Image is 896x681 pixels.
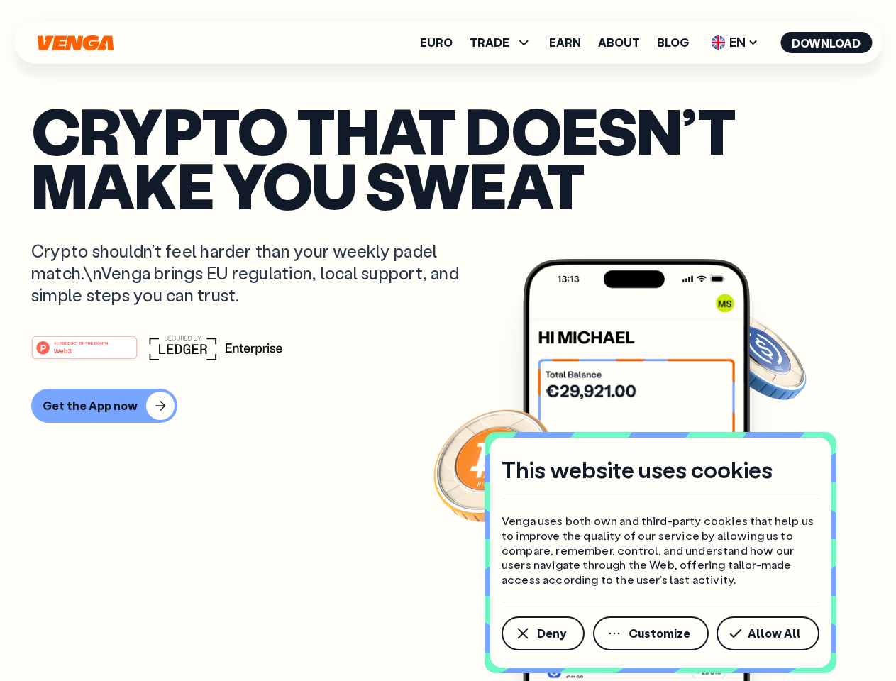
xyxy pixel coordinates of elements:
span: EN [706,31,763,54]
img: flag-uk [711,35,725,50]
p: Crypto shouldn’t feel harder than your weekly padel match.\nVenga brings EU regulation, local sup... [31,240,480,306]
button: Customize [593,616,709,650]
tspan: Web3 [54,346,72,354]
span: Deny [537,628,566,639]
button: Download [780,32,872,53]
img: Bitcoin [431,401,558,528]
p: Crypto that doesn’t make you sweat [31,103,865,211]
a: About [598,37,640,48]
tspan: #1 PRODUCT OF THE MONTH [54,340,108,345]
a: Get the App now [31,389,865,423]
h4: This website uses cookies [502,455,773,485]
a: #1 PRODUCT OF THE MONTHWeb3 [31,344,138,362]
a: Earn [549,37,581,48]
span: TRADE [470,34,532,51]
p: Venga uses both own and third-party cookies that help us to improve the quality of our service by... [502,514,819,587]
img: USDC coin [707,305,809,407]
span: Customize [629,628,690,639]
a: Blog [657,37,689,48]
span: TRADE [470,37,509,48]
span: Allow All [748,628,801,639]
button: Allow All [717,616,819,650]
button: Get the App now [31,389,177,423]
svg: Home [35,35,115,51]
button: Deny [502,616,585,650]
a: Euro [420,37,453,48]
div: Get the App now [43,399,138,413]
